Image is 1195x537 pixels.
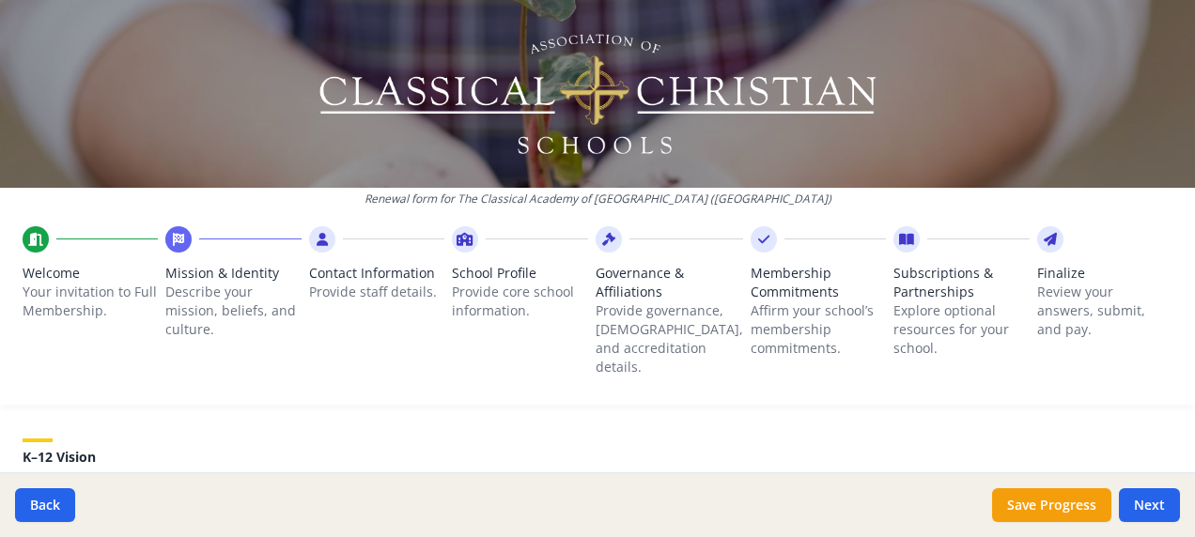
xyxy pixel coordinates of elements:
p: Describe your mission, beliefs, and culture. [165,283,301,339]
p: Your invitation to Full Membership. [23,283,158,320]
p: We care about the paideia of the Lord, which means we care about formative education in training ... [23,468,1172,506]
span: Governance & Affiliations [596,264,743,301]
span: Mission & Identity [165,264,301,283]
p: Explore optional resources for your school. [893,301,1029,358]
img: Logo [317,28,879,160]
p: Review your answers, submit, and pay. [1037,283,1172,339]
button: Next [1119,488,1180,522]
p: Provide staff details. [309,283,444,301]
span: Membership Commitments [751,264,886,301]
span: School Profile [452,264,587,283]
span: Subscriptions & Partnerships [893,264,1029,301]
button: Save Progress [992,488,1111,522]
button: Back [15,488,75,522]
span: Welcome [23,264,158,283]
p: Provide governance, [DEMOGRAPHIC_DATA], and accreditation details. [596,301,743,376]
span: Contact Information [309,264,444,283]
p: Provide core school information. [452,283,587,320]
span: Finalize [1037,264,1172,283]
h5: K–12 Vision [23,450,1172,464]
p: Affirm your school’s membership commitments. [751,301,886,358]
